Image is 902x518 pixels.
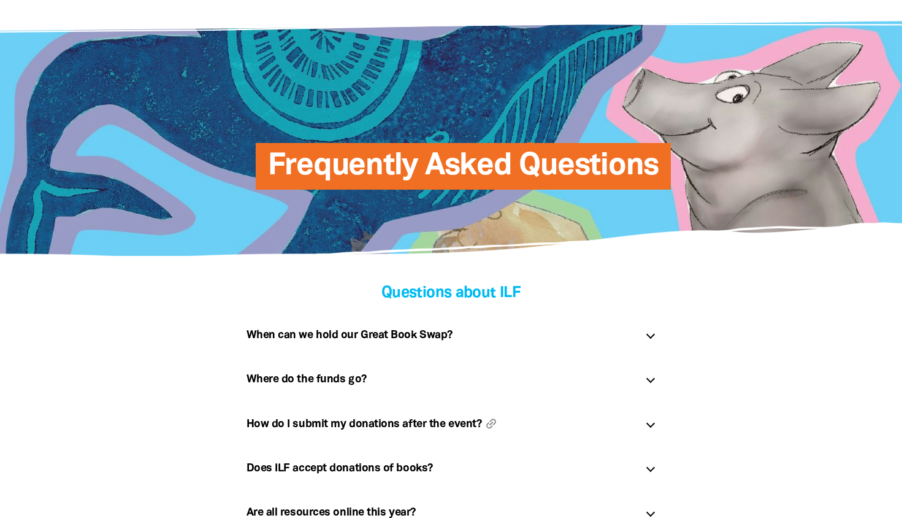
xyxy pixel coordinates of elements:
[484,417,537,430] button: link
[268,152,659,190] span: Frequently Asked Questions
[381,286,521,300] span: Questions about ILF
[481,414,500,433] i: link
[247,458,636,478] h5: Does ILF accept donations of books?
[247,325,636,345] h5: When can we hold our Great Book Swap?
[247,369,636,389] h5: Where do the funds go?
[247,414,636,434] h5: How do I submit my donations after the event?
